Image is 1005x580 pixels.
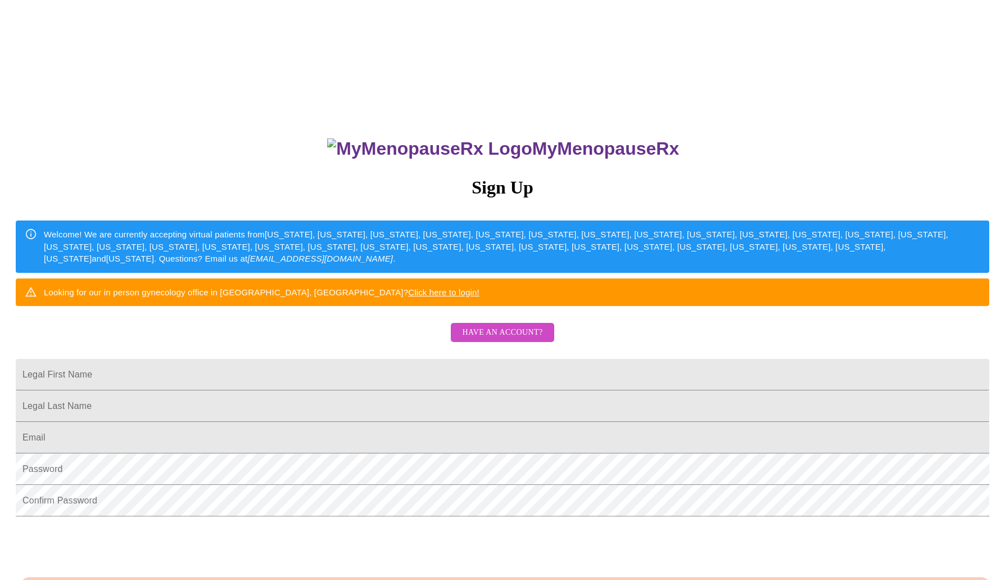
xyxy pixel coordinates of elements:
img: MyMenopauseRx Logo [327,138,532,159]
a: Have an account? [448,335,556,345]
iframe: reCAPTCHA [16,522,187,566]
h3: Sign Up [16,177,989,198]
div: Looking for our in person gynecology office in [GEOGRAPHIC_DATA], [GEOGRAPHIC_DATA]? [44,282,479,303]
div: Welcome! We are currently accepting virtual patients from [US_STATE], [US_STATE], [US_STATE], [US... [44,224,980,269]
button: Have an account? [451,323,554,343]
em: [EMAIL_ADDRESS][DOMAIN_NAME] [247,254,393,263]
span: Have an account? [462,326,542,340]
h3: MyMenopauseRx [17,138,990,159]
a: Click here to login! [408,287,479,297]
